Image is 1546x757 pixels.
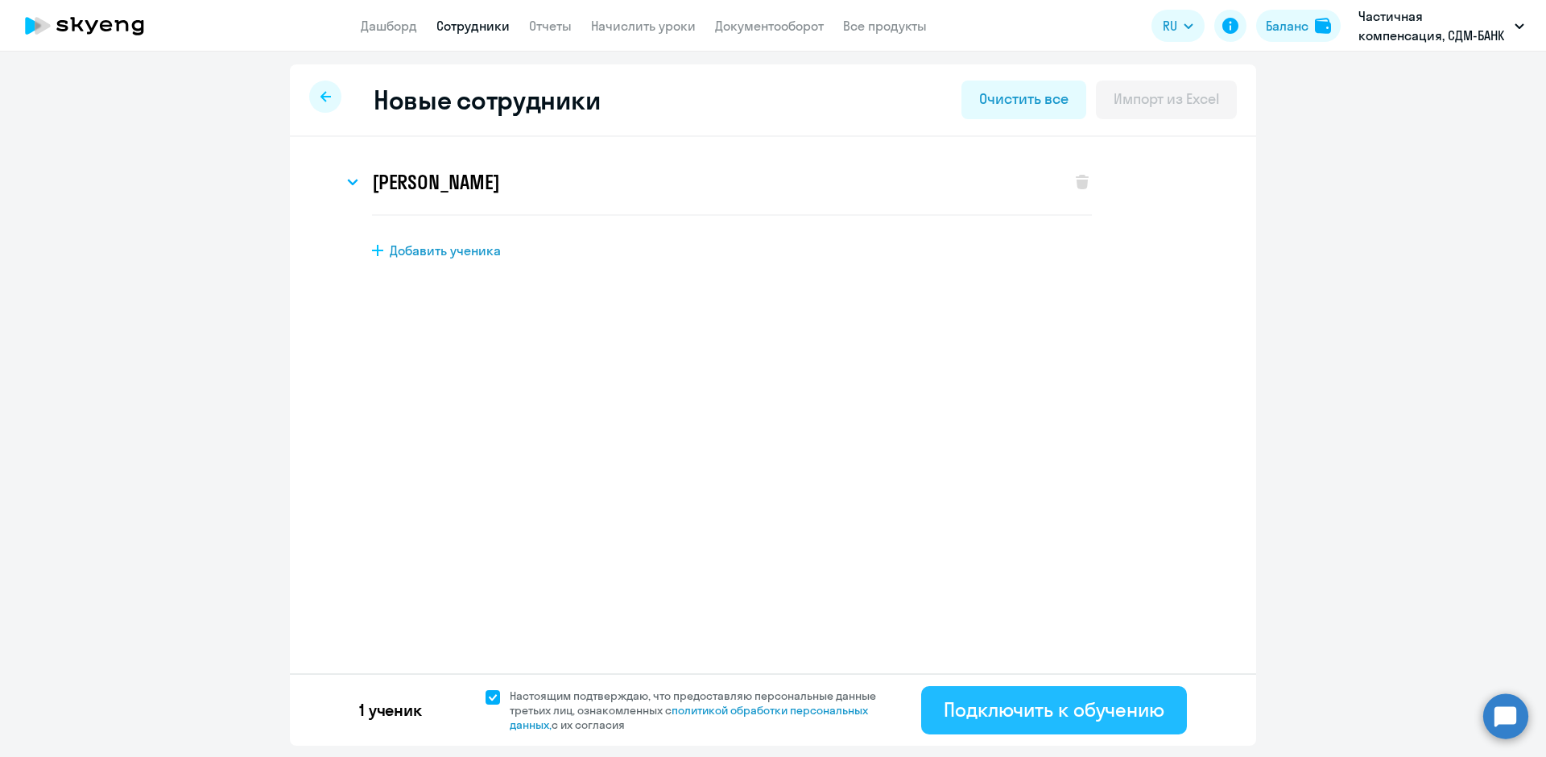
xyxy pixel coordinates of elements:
[1114,89,1219,110] div: Импорт из Excel
[591,18,696,34] a: Начислить уроки
[961,81,1085,119] button: Очистить все
[390,242,501,259] span: Добавить ученика
[1256,10,1341,42] button: Балансbalance
[436,18,510,34] a: Сотрудники
[1350,6,1532,45] button: Частичная компенсация, СДМ-БАНК (ПАО)
[374,84,600,116] h2: Новые сотрудники
[1266,16,1308,35] div: Баланс
[843,18,927,34] a: Все продукты
[979,89,1068,110] div: Очистить все
[1163,16,1177,35] span: RU
[510,689,895,732] span: Настоящим подтверждаю, что предоставляю персональные данные третьих лиц, ознакомленных с с их сог...
[361,18,417,34] a: Дашборд
[1315,18,1331,34] img: balance
[359,699,422,722] p: 1 ученик
[715,18,824,34] a: Документооборот
[510,703,868,732] a: политикой обработки персональных данных,
[1096,81,1237,119] button: Импорт из Excel
[944,697,1164,722] div: Подключить к обучению
[529,18,572,34] a: Отчеты
[1358,6,1508,45] p: Частичная компенсация, СДМ-БАНК (ПАО)
[1151,10,1205,42] button: RU
[372,169,499,195] h3: [PERSON_NAME]
[921,686,1187,734] button: Подключить к обучению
